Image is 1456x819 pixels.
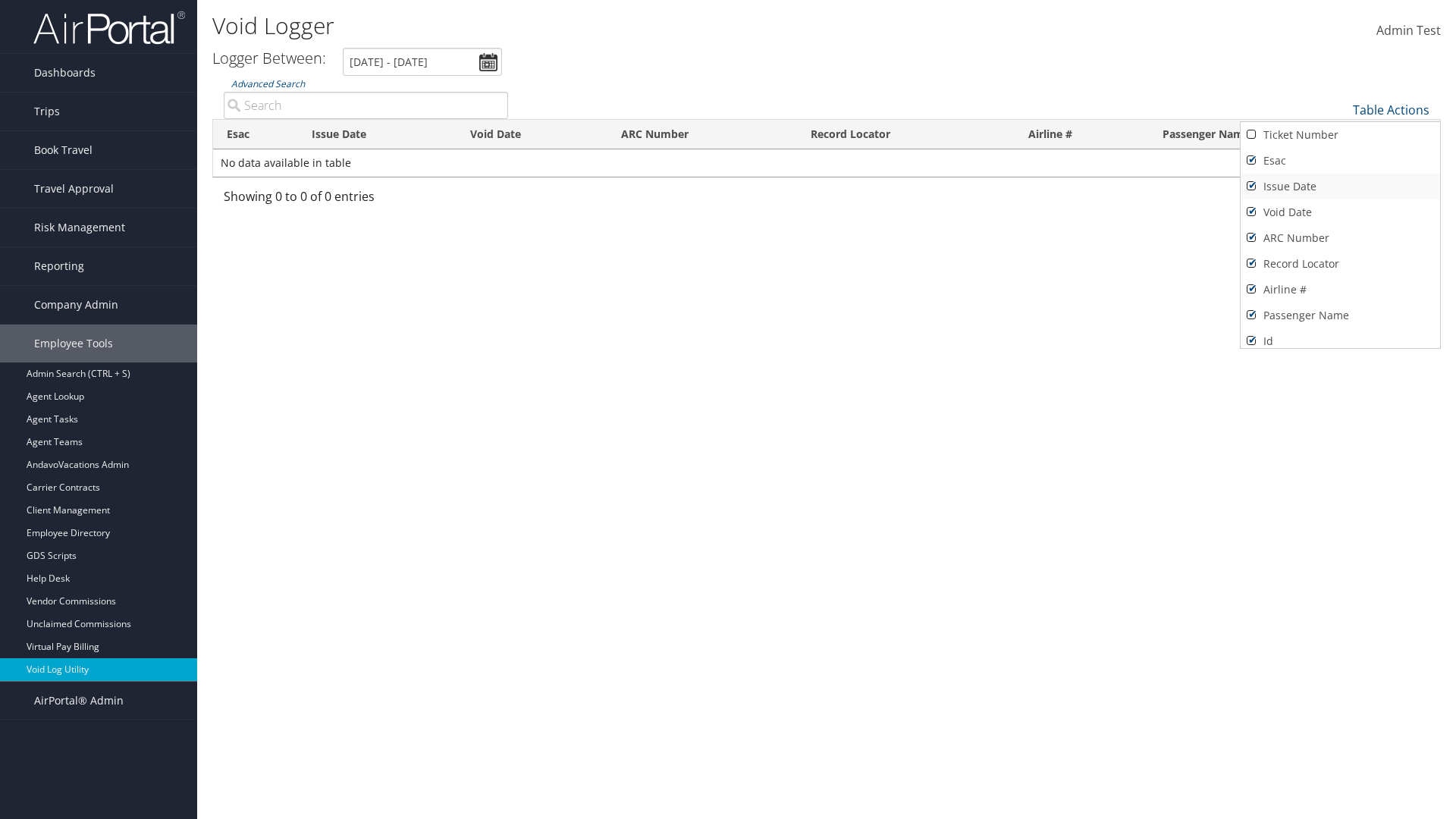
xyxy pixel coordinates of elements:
[1241,122,1440,148] a: Ticket Number
[33,10,185,45] img: airportal-logo.png
[34,682,124,720] span: AirPortal® Admin
[1241,199,1440,225] a: Void Date
[1241,328,1440,354] a: Id
[34,325,113,362] span: Employee Tools
[34,209,125,246] span: Risk Management
[1241,277,1440,303] a: Airline #
[1241,251,1440,277] a: Record Locator
[1241,303,1440,328] a: Passenger Name
[34,286,118,324] span: Company Admin
[34,54,96,92] span: Dashboards
[1241,148,1440,174] a: Esac
[34,247,84,285] span: Reporting
[34,170,114,208] span: Travel Approval
[34,93,60,130] span: Trips
[1241,174,1440,199] a: Issue Date
[34,131,93,169] span: Book Travel
[1241,225,1440,251] a: ARC Number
